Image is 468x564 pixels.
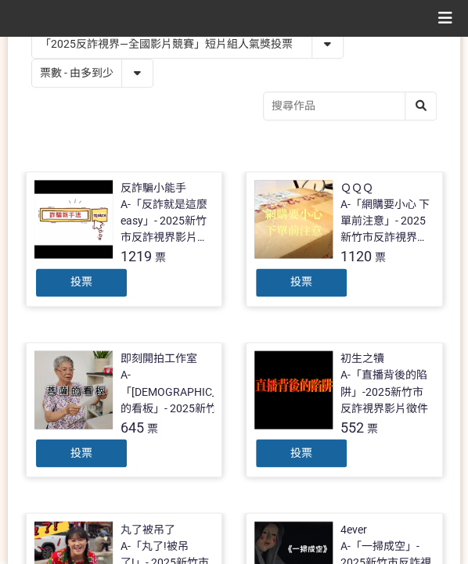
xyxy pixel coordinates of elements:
div: 4ever [340,521,367,537]
span: 投票 [290,446,312,458]
span: 票 [147,422,158,434]
div: 初生之犢 [340,350,384,367]
input: 搜尋作品 [264,92,436,120]
span: 1120 [340,248,372,264]
a: 初生之犢A-「直播背後的陷阱」-2025新竹市反詐視界影片徵件552票投票 [246,342,443,477]
div: 丸了被吊了 [121,521,175,537]
span: 552 [340,419,364,435]
span: 投票 [70,275,92,288]
div: A-「網購要小心 下單前注意」- 2025新竹市反詐視界影片徵件 [340,196,434,246]
div: A-「反詐就是這麼easy」- 2025新竹市反詐視界影片徵件 [121,196,214,246]
a: ＱＱＱA-「網購要小心 下單前注意」- 2025新竹市反詐視界影片徵件1120票投票 [246,171,443,307]
span: 1219 [121,248,152,264]
span: 票 [367,422,378,434]
div: A-「[DEMOGRAPHIC_DATA]的看板」- 2025新竹市反詐視界影片徵件 [121,367,246,416]
div: A-「直播背後的陷阱」-2025新竹市反詐視界影片徵件 [340,367,434,416]
span: 票 [155,251,166,264]
div: 即刻開拍工作室 [121,350,197,367]
a: 即刻開拍工作室A-「[DEMOGRAPHIC_DATA]的看板」- 2025新竹市反詐視界影片徵件645票投票 [26,342,223,477]
span: 投票 [290,275,312,288]
a: 反詐騙小能手A-「反詐就是這麼easy」- 2025新竹市反詐視界影片徵件1219票投票 [26,171,223,307]
div: ＱＱＱ [340,180,373,196]
span: 投票 [70,446,92,458]
span: 645 [121,419,144,435]
span: 票 [375,251,386,264]
div: 反詐騙小能手 [121,180,186,196]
